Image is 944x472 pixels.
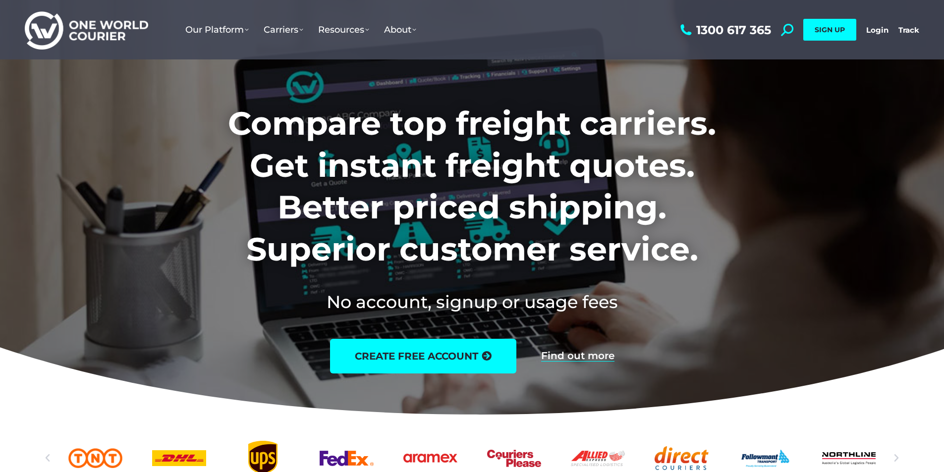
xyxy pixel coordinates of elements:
a: create free account [330,339,516,373]
a: Resources [311,14,377,45]
a: SIGN UP [803,19,856,41]
span: Resources [318,24,369,35]
a: About [377,14,424,45]
a: Our Platform [178,14,256,45]
h2: No account, signup or usage fees [163,290,781,314]
a: Carriers [256,14,311,45]
span: SIGN UP [815,25,845,34]
a: 1300 617 365 [678,24,771,36]
span: Our Platform [185,24,249,35]
h1: Compare top freight carriers. Get instant freight quotes. Better priced shipping. Superior custom... [163,103,781,270]
a: Track [898,25,919,35]
a: Find out more [541,351,614,362]
span: Carriers [264,24,303,35]
a: Login [866,25,888,35]
span: About [384,24,416,35]
img: One World Courier [25,10,148,50]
